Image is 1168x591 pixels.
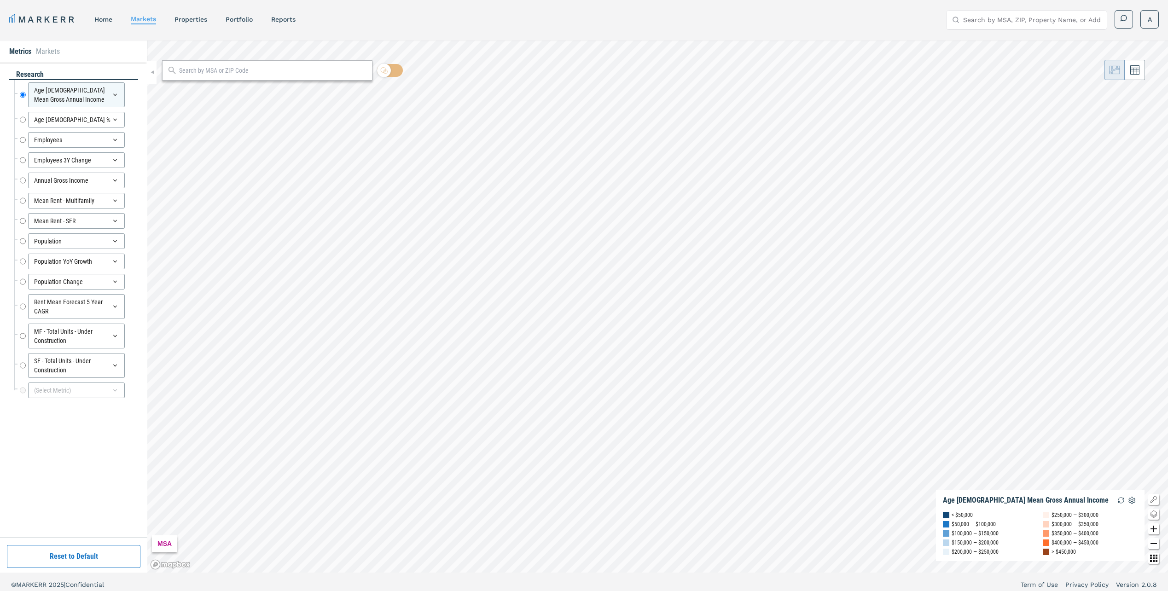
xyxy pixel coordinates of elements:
[952,529,999,538] div: $100,000 — $150,000
[1052,529,1098,538] div: $350,000 — $400,000
[952,547,999,556] div: $200,000 — $250,000
[952,510,973,520] div: < $50,000
[9,13,76,26] a: MARKERR
[28,382,125,398] div: (Select Metric)
[1052,547,1076,556] div: > $450,000
[1021,580,1058,589] a: Term of Use
[150,559,191,570] a: Mapbox logo
[28,112,125,127] div: Age [DEMOGRAPHIC_DATA] %
[131,15,156,23] a: markets
[28,152,125,168] div: Employees 3Y Change
[1052,520,1098,529] div: $300,000 — $350,000
[1148,523,1159,534] button: Zoom in map button
[179,66,367,75] input: Search by MSA or ZIP Code
[1148,509,1159,520] button: Change style map button
[1140,10,1159,29] button: A
[1052,538,1098,547] div: $400,000 — $450,000
[16,581,49,588] span: MARKERR
[1065,580,1109,589] a: Privacy Policy
[49,581,65,588] span: 2025 |
[94,16,112,23] a: home
[28,173,125,188] div: Annual Gross Income
[1116,495,1127,506] img: Reload Legend
[1052,510,1098,520] div: $250,000 — $300,000
[28,233,125,249] div: Population
[28,213,125,229] div: Mean Rent - SFR
[65,581,104,588] span: Confidential
[7,545,140,568] button: Reset to Default
[1148,553,1159,564] button: Other options map button
[1148,15,1152,24] span: A
[28,82,125,107] div: Age [DEMOGRAPHIC_DATA] Mean Gross Annual Income
[9,46,31,57] li: Metrics
[28,274,125,290] div: Population Change
[28,294,125,319] div: Rent Mean Forecast 5 Year CAGR
[1148,494,1159,505] button: Show/Hide Legend Map Button
[943,496,1109,505] div: Age [DEMOGRAPHIC_DATA] Mean Gross Annual Income
[1148,538,1159,549] button: Zoom out map button
[952,520,996,529] div: $50,000 — $100,000
[28,254,125,269] div: Population YoY Growth
[36,46,60,57] li: Markets
[11,581,16,588] span: ©
[1127,495,1138,506] img: Settings
[952,538,999,547] div: $150,000 — $200,000
[174,16,207,23] a: properties
[9,70,138,80] div: research
[28,193,125,209] div: Mean Rent - Multifamily
[147,41,1168,573] canvas: Map
[1116,580,1157,589] a: Version 2.0.8
[963,11,1101,29] input: Search by MSA, ZIP, Property Name, or Address
[28,353,125,378] div: SF - Total Units - Under Construction
[271,16,296,23] a: reports
[28,132,125,148] div: Employees
[152,535,177,552] div: MSA
[226,16,253,23] a: Portfolio
[28,324,125,348] div: MF - Total Units - Under Construction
